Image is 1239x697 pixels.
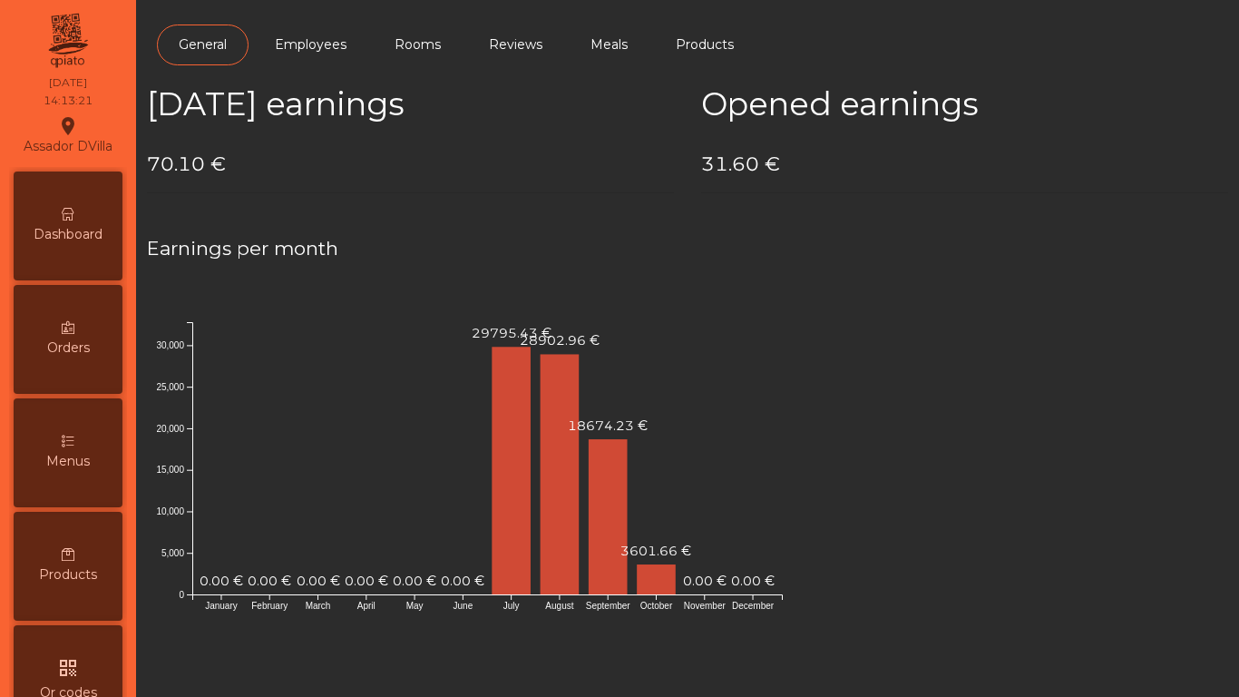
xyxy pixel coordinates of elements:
text: November [684,601,727,611]
text: February [251,601,288,611]
i: qr_code [57,657,79,679]
a: Rooms [373,25,463,65]
a: Employees [253,25,368,65]
div: 14:13:21 [44,93,93,109]
text: 0.00 € [297,573,340,589]
text: 20,000 [156,424,184,434]
text: August [545,601,573,611]
img: qpiato [45,9,90,73]
text: 5,000 [161,548,184,558]
text: 0.00 € [731,573,775,589]
i: location_on [57,115,79,137]
text: 10,000 [156,506,184,516]
text: March [306,601,331,611]
text: October [640,601,673,611]
text: May [406,601,424,611]
text: July [503,601,520,611]
span: Menus [46,452,90,471]
span: Products [39,565,97,584]
h4: 70.10 € [147,151,674,178]
text: 15,000 [156,465,184,475]
text: January [205,601,238,611]
text: April [357,601,376,611]
h4: Earnings per month [147,235,1228,262]
text: 18674.23 € [568,417,648,434]
a: Meals [569,25,649,65]
text: 0.00 € [441,573,484,589]
text: 0.00 € [248,573,291,589]
text: 30,000 [156,340,184,350]
text: September [586,601,631,611]
h4: 31.60 € [701,151,1228,178]
text: 0.00 € [393,573,436,589]
text: 28902.96 € [520,332,600,348]
a: General [157,25,249,65]
text: 25,000 [156,382,184,392]
a: Products [654,25,756,65]
h2: [DATE] earnings [147,85,674,123]
div: [DATE] [49,74,87,91]
text: 0 [179,590,184,600]
text: 0.00 € [345,573,388,589]
h2: Opened earnings [701,85,1228,123]
text: 29795.43 € [472,325,551,341]
text: December [732,601,775,611]
a: Reviews [467,25,564,65]
text: 3601.66 € [620,543,691,559]
div: Assador DVilla [24,113,112,158]
text: 0.00 € [200,573,243,589]
span: Orders [47,339,90,358]
text: June [454,601,473,611]
span: Dashboard [34,225,102,244]
text: 0.00 € [683,573,727,589]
